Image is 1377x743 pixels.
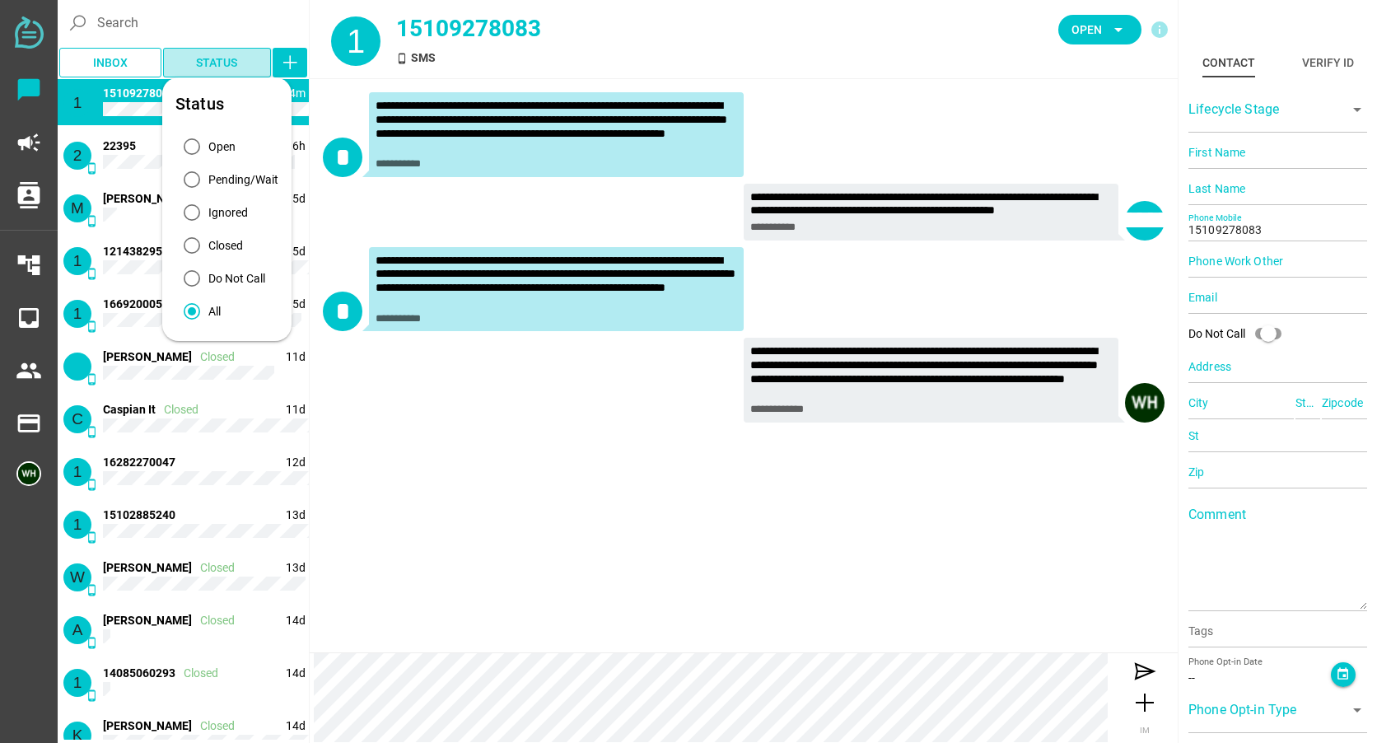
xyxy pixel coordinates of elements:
span: C [72,410,83,428]
span: 2 [73,147,82,164]
input: Phone Mobile [1188,208,1367,241]
span: 1 [347,23,365,59]
i: SMS [86,373,98,386]
i: SMS [86,215,98,227]
span: 1756157260 [286,719,306,732]
i: SMS [86,268,98,280]
span: W [70,568,85,586]
span: 14083737338 [103,561,192,574]
div: Open [175,130,278,163]
span: 14084665380 [103,614,192,627]
i: SMS [86,320,98,333]
i: campaign [16,129,42,156]
span: 14085060293 [103,666,175,680]
span: Closed [200,561,235,574]
button: Status [163,48,272,77]
span: 1 [73,516,82,533]
div: Do Not Call [175,262,278,295]
div: Phone Opt-in Date [1188,656,1331,670]
div: Pending/Wait [175,163,278,196]
input: Zip [1188,456,1367,488]
input: Address [1188,350,1367,383]
i: arrow_drop_down [1109,20,1128,40]
button: Open [1058,15,1141,44]
div: All [208,303,221,320]
button: Inbox [59,48,161,77]
i: SMS [86,637,98,649]
div: Closed [175,229,278,262]
img: svg+xml;base64,PD94bWwgdmVyc2lvbj0iMS4wIiBlbmNvZGluZz0iVVRGLTgiPz4KPHN2ZyB2ZXJzaW9uPSIxLjEiIHZpZX... [15,16,44,49]
span: M [71,199,84,217]
span: 1756264745 [286,508,306,521]
div: Status [175,91,278,117]
input: Zipcode [1322,386,1367,419]
span: 1757362666 [289,86,306,100]
span: 14087800900 [103,403,156,416]
div: Ignored [175,196,278,229]
span: 15624771649 [103,350,192,363]
i: SMS [86,479,98,491]
span: 16282270047 [103,456,175,469]
input: Tags [1188,626,1367,646]
i: contacts [16,182,42,208]
span: Closed [200,350,235,363]
div: Contact [1202,53,1255,72]
input: Email [1188,281,1367,314]
span: 14085828010 [103,719,192,732]
div: All [175,295,278,328]
span: A [72,621,83,638]
input: State [1295,386,1320,419]
i: SMS [86,426,98,438]
span: 1756406566 [286,403,306,416]
div: SMS [396,49,798,67]
span: Closed [200,719,235,732]
span: 14083143454 [103,192,192,205]
span: Open [1071,20,1102,40]
span: 1756426565 [286,350,306,363]
span: Inbox [93,53,128,72]
span: 1756165226 [286,614,306,627]
span: 1756241928 [286,561,306,574]
i: SMS [86,162,98,175]
span: Closed [164,403,198,416]
div: Closed [208,237,243,255]
span: Status [196,53,237,72]
div: Verify ID [1302,53,1354,72]
i: arrow_drop_down [1347,700,1367,720]
i: SMS [86,689,98,702]
i: account_tree [16,252,42,278]
span: 1 [73,305,82,322]
div: Pending/Wait [208,171,278,189]
div: Do Not Call [1188,317,1291,350]
input: First Name [1188,136,1367,169]
div: 15109278083 [396,12,798,46]
img: 5edff51079ed9903661a2266-30.png [1125,383,1165,423]
i: SMS [86,584,98,596]
span: 1756159623 [286,666,306,680]
span: IM [1140,726,1150,735]
i: info [1150,20,1169,40]
span: 1 [73,252,82,269]
div: Open [208,138,236,156]
span: 1757306476 [286,139,306,152]
span: 1756918228 [292,297,306,311]
span: 1756322434 [286,456,306,469]
i: arrow_drop_down [1347,100,1367,119]
textarea: Comment [1188,513,1367,610]
span: 16692000592 [103,297,175,311]
i: payment [16,410,42,437]
span: 1756932290 [292,245,306,258]
div: -- [1188,670,1331,687]
span: 1 [73,463,82,480]
input: St [1188,419,1367,452]
span: 12143829529 [103,245,175,258]
input: Phone Work Other [1188,245,1367,278]
div: Ignored [208,204,248,222]
span: Closed [200,614,235,627]
i: chat_bubble [16,77,42,103]
i: SMS [86,110,98,122]
div: Do Not Call [208,270,265,287]
span: 1 [73,674,82,691]
div: Do Not Call [1188,325,1245,343]
span: 1 [73,94,82,111]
